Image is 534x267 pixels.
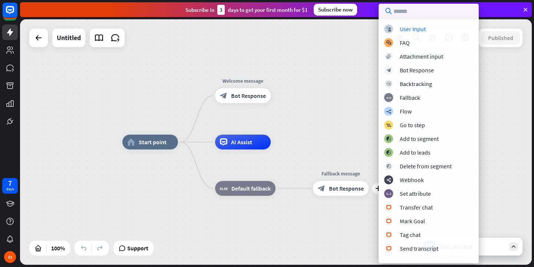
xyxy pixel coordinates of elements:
[386,164,391,169] i: block_delete_from_segment
[400,135,439,142] div: Add to segment
[386,246,392,251] i: block_livechat
[386,136,391,141] i: block_add_to_segment
[57,29,81,47] div: Untitled
[307,170,374,177] div: Fallback message
[127,242,148,254] span: Support
[231,185,271,192] span: Default fallback
[386,40,391,45] i: block_faq
[386,178,391,182] i: webhooks
[8,180,12,187] div: 7
[314,4,357,16] div: Subscribe now
[386,205,392,210] i: block_livechat
[400,190,431,197] div: Set attribute
[127,138,135,146] i: home_2
[386,233,392,237] i: block_livechat
[400,217,425,225] div: Mark Goal
[400,108,412,115] div: Flow
[400,204,433,211] div: Transfer chat
[400,94,420,101] div: Fallback
[386,109,391,114] i: builder_tree
[400,176,424,184] div: Webhook
[386,219,392,224] i: block_livechat
[386,27,391,32] i: block_user_input
[400,53,443,60] div: Attachment input
[400,121,425,129] div: Go to step
[386,150,391,155] i: block_add_to_segment
[217,5,225,15] div: 3
[400,25,426,33] div: User Input
[400,39,410,46] div: FAQ
[386,54,391,59] i: block_attachment
[139,138,167,146] span: Start point
[318,185,325,192] i: block_bot_response
[185,5,308,15] div: Subscribe in days to get your first month for $1
[386,123,391,128] i: block_goto
[386,191,391,196] i: block_set_attribute
[386,68,391,73] i: block_bot_response
[386,82,391,86] i: block_backtracking
[400,231,421,238] div: Tag chat
[49,242,67,254] div: 100%
[400,245,438,252] div: Send transcript
[2,178,18,194] a: 7 days
[6,187,14,192] div: days
[329,185,364,192] span: Bot Response
[6,3,28,25] button: Open LiveChat chat widget
[386,95,391,100] i: block_fallback
[481,31,520,44] button: Published
[231,92,266,99] span: Bot Response
[220,185,228,192] i: block_fallback
[210,77,276,85] div: Welcome message
[220,92,227,99] i: block_bot_response
[400,80,432,88] div: Backtracking
[400,66,434,74] div: Bot Response
[231,138,252,146] span: AI Assist
[400,162,452,170] div: Delete from segment
[375,186,381,191] i: plus
[400,149,431,156] div: Add to leads
[4,251,16,263] div: PJ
